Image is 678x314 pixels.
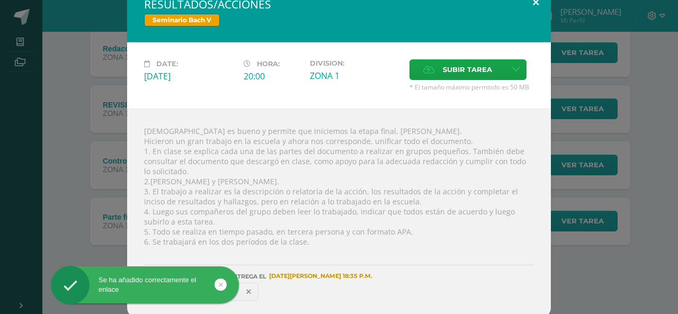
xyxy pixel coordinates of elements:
[144,14,220,26] span: Seminario Bach V
[310,70,401,82] div: ZONA 1
[257,60,280,68] span: Hora:
[156,60,178,68] span: Date:
[244,70,301,82] div: 20:00
[443,60,492,79] span: Subir tarea
[409,83,534,92] span: * El tamaño máximo permitido es 50 MB
[51,275,239,294] div: Se ha añadido correctamente el enlace
[310,59,401,67] label: Division:
[144,70,235,82] div: [DATE]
